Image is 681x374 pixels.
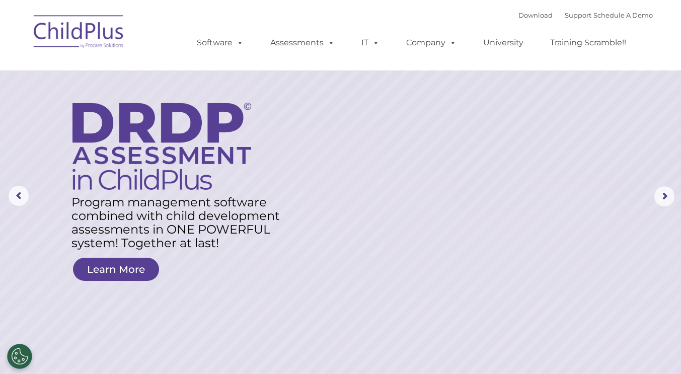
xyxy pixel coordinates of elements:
img: DRDP Assessment in ChildPlus [72,103,251,190]
a: Support [565,11,591,19]
a: Schedule A Demo [593,11,653,19]
span: Last name [140,66,171,74]
a: Assessments [260,33,345,53]
a: Download [518,11,553,19]
a: IT [351,33,390,53]
a: Company [396,33,467,53]
button: Cookies Settings [7,344,32,369]
span: Phone number [140,108,183,115]
a: Learn More [73,258,159,281]
a: Training Scramble!! [540,33,636,53]
a: University [473,33,534,53]
img: ChildPlus by Procare Solutions [29,8,129,58]
font: | [518,11,653,19]
rs-layer: Program management software combined with child development assessments in ONE POWERFUL system! T... [71,195,289,250]
a: Software [187,33,254,53]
